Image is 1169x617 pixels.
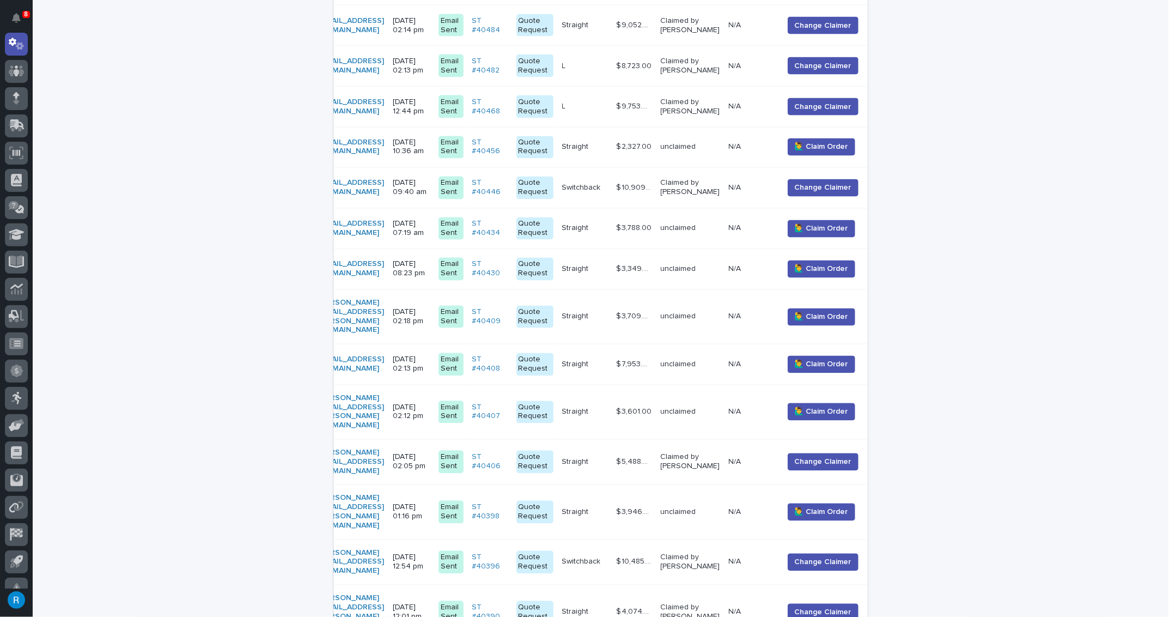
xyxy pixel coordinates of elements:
[439,14,463,37] div: Email Sent
[729,505,744,517] p: N/A
[729,99,744,111] p: N/A
[309,384,876,439] tr: [PERSON_NAME][EMAIL_ADDRESS][PERSON_NAME][DOMAIN_NAME] [DATE] 02:12 pmEmail SentST #40407 Quote R...
[661,97,720,116] p: Claimed by [PERSON_NAME]
[393,178,430,197] p: [DATE] 09:40 am
[562,310,591,321] p: Straight
[318,394,384,430] a: [PERSON_NAME][EMAIL_ADDRESS][PERSON_NAME][DOMAIN_NAME]
[318,493,384,530] a: [PERSON_NAME][EMAIL_ADDRESS][PERSON_NAME][DOMAIN_NAME]
[795,359,848,370] span: 🙋‍♂️ Claim Order
[309,249,876,289] tr: [EMAIL_ADDRESS][DOMAIN_NAME] [DATE] 08:23 pmEmail SentST #40430 Quote RequestStraightStraight $ 3...
[439,136,463,159] div: Email Sent
[729,181,744,192] p: N/A
[795,182,851,193] span: Change Claimer
[562,505,591,517] p: Straight
[661,553,720,571] p: Claimed by [PERSON_NAME]
[309,439,876,484] tr: [PERSON_NAME][EMAIL_ADDRESS][DOMAIN_NAME] [DATE] 02:05 pmEmail SentST #40406 Quote RequestStraigh...
[516,176,553,199] div: Quote Request
[439,450,463,473] div: Email Sent
[393,138,430,156] p: [DATE] 10:36 am
[562,18,591,29] p: Straight
[516,14,553,37] div: Quote Request
[788,308,855,325] button: 🙋‍♂️ Claim Order
[393,553,430,571] p: [DATE] 12:54 pm
[309,539,876,584] tr: [PERSON_NAME][EMAIL_ADDRESS][DOMAIN_NAME] [DATE] 12:54 pmEmail SentST #40396 Quote RequestSwitchb...
[14,13,28,31] div: Notifications8
[516,353,553,376] div: Quote Request
[393,503,430,521] p: [DATE] 01:16 pm
[617,99,654,111] p: $ 9,753.00
[439,217,463,240] div: Email Sent
[318,138,384,156] a: [EMAIL_ADDRESS][DOMAIN_NAME]
[617,358,654,369] p: $ 7,953.00
[661,312,720,321] p: unclaimed
[439,353,463,376] div: Email Sent
[318,178,384,197] a: [EMAIL_ADDRESS][DOMAIN_NAME]
[661,507,720,517] p: unclaimed
[788,403,855,420] button: 🙋‍♂️ Claim Order
[795,556,851,567] span: Change Claimer
[439,500,463,523] div: Email Sent
[439,551,463,573] div: Email Sent
[393,452,430,471] p: [DATE] 02:05 pm
[562,140,591,152] p: Straight
[661,264,720,274] p: unclaimed
[562,455,591,467] p: Straight
[661,16,720,34] p: Claimed by [PERSON_NAME]
[617,605,654,616] p: $ 4,074.00
[788,453,859,470] button: Change Claimer
[795,223,848,234] span: 🙋‍♂️ Claim Order
[393,97,430,116] p: [DATE] 12:44 pm
[516,551,553,573] div: Quote Request
[562,59,568,70] p: L
[318,56,384,75] a: [EMAIL_ADDRESS][DOMAIN_NAME]
[393,16,430,34] p: [DATE] 02:14 pm
[516,54,553,77] div: Quote Request
[393,259,430,278] p: [DATE] 08:23 pm
[472,403,508,421] a: ST #40407
[516,95,553,118] div: Quote Request
[24,10,28,18] p: 8
[795,60,851,71] span: Change Claimer
[617,59,654,70] p: $ 8,723.00
[516,401,553,424] div: Quote Request
[439,54,463,77] div: Email Sent
[661,223,720,233] p: unclaimed
[562,605,591,616] p: Straight
[318,355,384,373] a: [EMAIL_ADDRESS][DOMAIN_NAME]
[309,208,876,249] tr: [EMAIL_ADDRESS][DOMAIN_NAME] [DATE] 07:19 amEmail SentST #40434 Quote RequestStraightStraight $ 3...
[788,57,859,74] button: Change Claimer
[617,555,654,566] p: $ 10,485.00
[795,263,848,274] span: 🙋‍♂️ Claim Order
[729,605,744,616] p: N/A
[516,136,553,159] div: Quote Request
[393,219,430,238] p: [DATE] 07:19 am
[729,18,744,29] p: N/A
[661,407,720,416] p: unclaimed
[661,452,720,471] p: Claimed by [PERSON_NAME]
[617,18,654,29] p: $ 9,052.00
[318,259,384,278] a: [EMAIL_ADDRESS][DOMAIN_NAME]
[788,260,855,277] button: 🙋‍♂️ Claim Order
[617,262,654,274] p: $ 3,349.00
[562,262,591,274] p: Straight
[472,553,508,571] a: ST #40396
[472,259,508,278] a: ST #40430
[729,59,744,70] p: N/A
[393,403,430,421] p: [DATE] 02:12 pm
[795,456,851,467] span: Change Claimer
[309,344,876,385] tr: [EMAIL_ADDRESS][DOMAIN_NAME] [DATE] 02:13 pmEmail SentST #40408 Quote RequestStraightStraight $ 7...
[788,138,855,155] button: 🙋‍♂️ Claim Order
[788,98,859,115] button: Change Claimer
[562,221,591,233] p: Straight
[439,95,463,118] div: Email Sent
[439,257,463,280] div: Email Sent
[472,138,508,156] a: ST #40456
[788,553,859,571] button: Change Claimer
[309,4,876,45] tr: [EMAIL_ADDRESS][DOMAIN_NAME] [DATE] 02:14 pmEmail SentST #40484 Quote RequestStraightStraight $ 9...
[729,405,744,416] p: N/A
[795,506,848,517] span: 🙋‍♂️ Claim Order
[393,56,430,75] p: [DATE] 02:13 pm
[516,257,553,280] div: Quote Request
[795,141,848,152] span: 🙋‍♂️ Claim Order
[661,142,720,152] p: unclaimed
